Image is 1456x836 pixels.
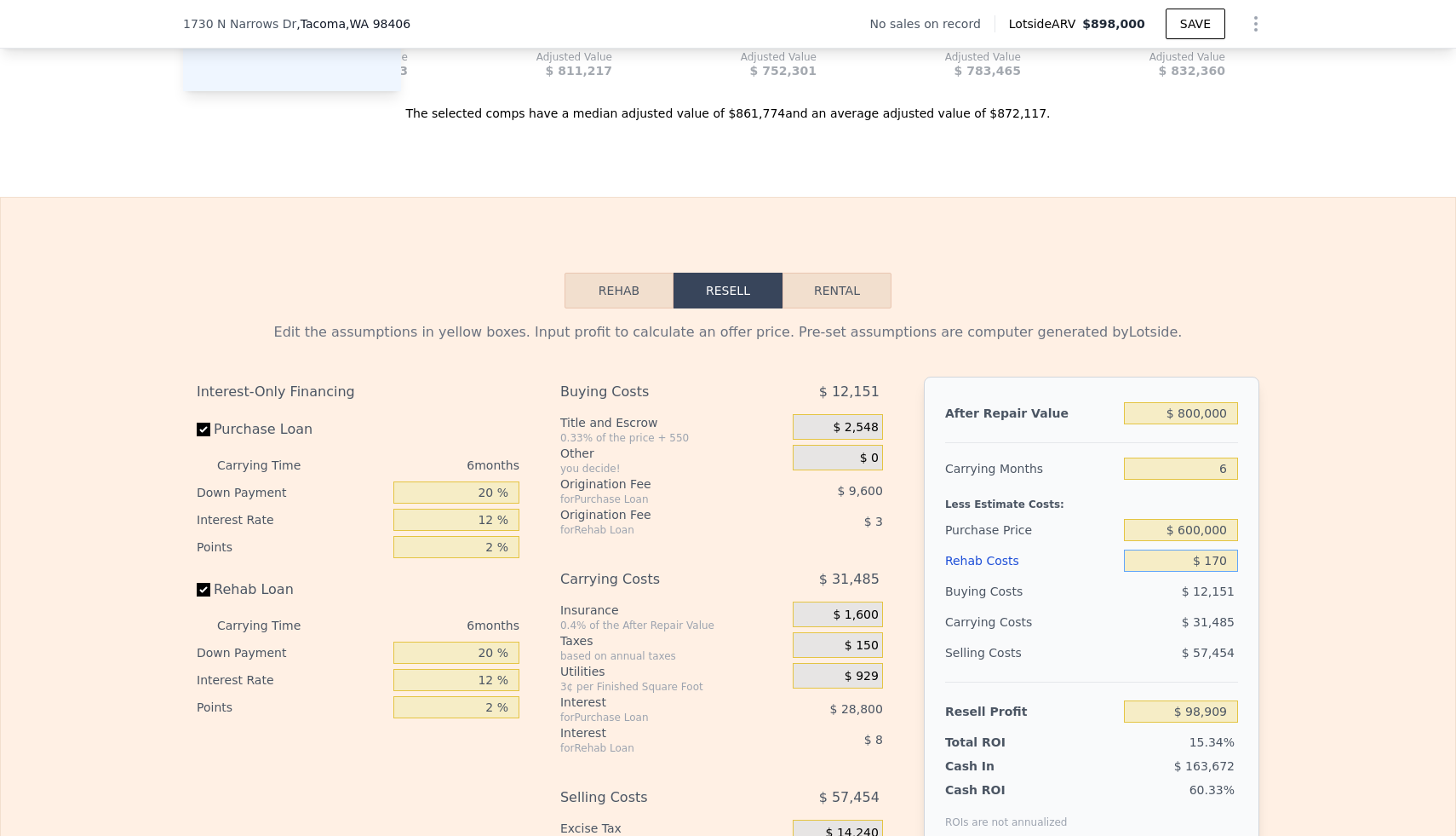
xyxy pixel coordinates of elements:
div: Origination Fee [560,476,750,493]
span: Lotside ARV [1009,15,1082,32]
span: $ 752,301 [750,64,817,78]
div: Down Payment [197,479,387,506]
div: Carrying Costs [560,564,750,595]
div: Insurance [560,602,786,619]
span: $898,000 [1082,17,1145,31]
span: $ 28,800 [830,702,883,716]
div: Buying Costs [945,576,1117,607]
div: After Repair Value [945,398,1117,429]
span: $ 31,485 [819,564,880,595]
label: Purchase Loan [197,414,387,445]
span: 15.34% [1189,735,1235,749]
div: Buying Costs [560,377,750,407]
span: $ 12,151 [1182,585,1235,598]
div: for Purchase Loan [560,493,750,506]
div: Other [560,445,786,462]
div: Adjusted Value [1048,50,1225,64]
div: Interest Rate [197,506,387,533]
span: $ 811,217 [546,64,612,78]
span: $ 783,465 [954,64,1021,78]
div: 6 months [335,452,519,479]
div: for Rehab Loan [560,741,750,755]
span: $ 3 [864,515,883,528]
button: Rental [782,273,891,308]
span: $ 929 [845,669,879,684]
button: Show Options [1239,7,1273,41]
div: Carrying Time [217,452,328,479]
span: 1730 N Narrows Dr [183,15,296,32]
div: ROIs are not annualized [945,799,1068,829]
div: Interest Rate [197,666,387,694]
span: $ 0 [860,451,879,466]
span: $ 57,454 [1182,646,1235,660]
div: Rehab Costs [945,545,1117,576]
div: Interest [560,724,750,741]
div: Origination Fee [560,506,750,523]
div: Total ROI [945,734,1052,751]
input: Purchase Loan [197,423,210,436]
div: for Purchase Loan [560,711,750,724]
span: $ 150 [845,638,879,654]
div: The selected comps have a median adjusted value of $861,774 and an average adjusted value of $872... [183,91,1273,122]
div: Carrying Time [217,612,328,639]
span: , Tacoma [296,15,410,32]
div: Selling Costs [945,637,1117,668]
div: Resell Profit [945,696,1117,727]
div: 0.4% of the After Repair Value [560,619,786,632]
div: Cash ROI [945,781,1068,799]
div: Points [197,694,387,721]
span: $ 2,548 [833,420,878,435]
span: $ 1,600 [833,608,878,623]
div: Less Estimate Costs: [945,484,1238,515]
button: SAVE [1166,9,1225,39]
span: 60.33% [1189,783,1235,797]
div: Selling Costs [560,782,750,813]
div: Adjusted Value [639,50,817,64]
span: $ 8 [864,733,883,747]
div: Carrying Costs [945,607,1052,637]
button: Resell [674,273,782,308]
span: , WA 98406 [346,17,410,31]
div: Title and Escrow [560,414,786,431]
div: Utilities [560,663,786,680]
div: Carrying Months [945,453,1117,484]
span: $ 12,151 [819,377,880,407]
div: No sales on record [870,15,995,32]
div: you decide! [560,462,786,476]
div: based on annual taxes [560,649,786,663]
span: $ 163,672 [1174,759,1235,773]
div: Taxes [560,632,786,649]
div: 3¢ per Finished Square Foot [560,680,786,694]
div: 0.33% of the price + 550 [560,431,786,445]
span: $ 57,454 [819,782,880,813]
div: Interest [560,694,750,711]
div: Points [197,533,387,561]
span: $ 31,485 [1182,615,1235,629]
span: $ 832,360 [1159,64,1225,78]
input: Rehab Loan [197,583,210,597]
div: Adjusted Value [844,50,1021,64]
div: Cash In [945,758,1052,775]
button: Rehab [565,273,674,308]
div: Purchase Price [945,515,1117,545]
label: Rehab Loan [197,574,387,605]
div: Down Payment [197,639,387,666]
div: Interest-Only Financing [197,377,519,407]
span: $ 9,600 [837,484,882,498]
div: Adjusted Value [435,50,612,64]
div: Edit the assumptions in yellow boxes. Input profit to calculate an offer price. Pre-set assumptio... [197,322,1259,343]
div: for Rehab Loan [560,523,750,537]
div: 6 months [335,612,519,639]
